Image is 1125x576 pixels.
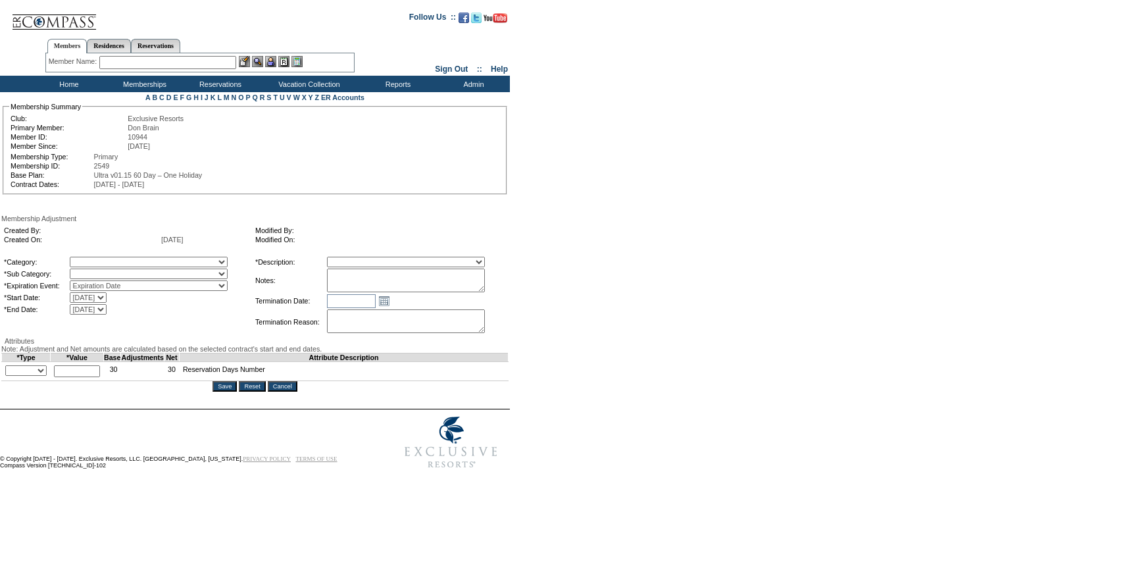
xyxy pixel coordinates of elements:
td: Reservations [181,76,257,92]
td: 30 [104,362,121,381]
td: Termination Date: [255,294,326,308]
legend: Membership Summary [9,103,82,111]
td: *Expiration Event: [4,280,68,291]
span: [DATE] [161,236,184,244]
td: *End Date: [4,304,68,315]
td: Adjustments [121,353,164,362]
a: O [238,93,243,101]
td: Modified By: [255,226,501,234]
img: Exclusive Resorts [392,409,510,475]
td: Reports [359,76,434,92]
a: C [159,93,164,101]
div: Note: Adjustment and Net amounts are calculated based on the selected contract's start and end da... [1,345,509,353]
td: Reservation Days Number [179,362,508,381]
td: Follow Us :: [409,11,456,27]
a: Subscribe to our YouTube Channel [484,16,507,24]
td: Base [104,353,121,362]
a: A [145,93,150,101]
span: :: [477,65,482,74]
a: F [180,93,184,101]
a: N [232,93,237,101]
img: Subscribe to our YouTube Channel [484,13,507,23]
td: Termination Reason: [255,309,326,334]
td: Admin [434,76,510,92]
a: G [186,93,191,101]
td: Modified On: [255,236,501,244]
img: Follow us on Twitter [471,13,482,23]
a: PRIVACY POLICY [243,456,291,462]
a: Z [314,93,319,101]
td: *Sub Category: [4,269,68,279]
a: Become our fan on Facebook [459,16,469,24]
span: Ultra v01.15 60 Day – One Holiday [94,171,203,179]
span: 10944 [128,133,147,141]
div: Attributes [1,337,509,345]
a: Members [47,39,87,53]
a: D [166,93,172,101]
img: Impersonate [265,56,276,67]
td: Notes: [255,269,326,292]
img: Become our fan on Facebook [459,13,469,23]
td: Membership ID: [11,162,93,170]
img: View [252,56,263,67]
img: Reservations [278,56,289,67]
a: H [193,93,199,101]
img: b_calculator.gif [291,56,303,67]
a: I [201,93,203,101]
td: *Category: [4,257,68,267]
div: Membership Adjustment [1,215,509,223]
td: *Type [2,353,51,362]
a: TERMS OF USE [296,456,337,462]
td: Memberships [105,76,181,92]
a: Residences [87,39,131,53]
a: V [287,93,291,101]
td: *Description: [255,257,326,267]
td: Member Since: [11,142,126,150]
span: Primary [94,153,118,161]
td: Member ID: [11,133,126,141]
a: K [211,93,216,101]
td: Home [30,76,105,92]
a: J [205,93,209,101]
div: Member Name: [49,56,99,67]
td: *Value [51,353,104,362]
a: T [273,93,278,101]
td: Vacation Collection [257,76,359,92]
span: Exclusive Resorts [128,115,184,122]
td: Primary Member: [11,124,126,132]
td: Membership Type: [11,153,93,161]
span: Don Brain [128,124,159,132]
img: Compass Home [11,3,97,30]
input: Save [213,381,237,392]
a: W [293,93,300,101]
a: E [173,93,178,101]
span: 2549 [94,162,110,170]
a: B [152,93,157,101]
td: Base Plan: [11,171,93,179]
a: Open the calendar popup. [377,294,391,308]
td: 30 [164,362,180,381]
input: Cancel [268,381,297,392]
a: X [302,93,307,101]
a: Sign Out [435,65,468,74]
a: Y [309,93,313,101]
a: Follow us on Twitter [471,16,482,24]
a: L [217,93,221,101]
td: Created By: [4,226,160,234]
a: ER Accounts [321,93,364,101]
a: P [246,93,251,101]
span: [DATE] [128,142,150,150]
td: Club: [11,115,126,122]
a: U [280,93,285,101]
td: Net [164,353,180,362]
span: [DATE] - [DATE] [94,180,145,188]
input: Reset [239,381,265,392]
td: Contract Dates: [11,180,93,188]
a: Q [252,93,257,101]
td: *Start Date: [4,292,68,303]
a: S [266,93,271,101]
td: Attribute Description [179,353,508,362]
a: R [260,93,265,101]
a: M [224,93,230,101]
a: Help [491,65,508,74]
